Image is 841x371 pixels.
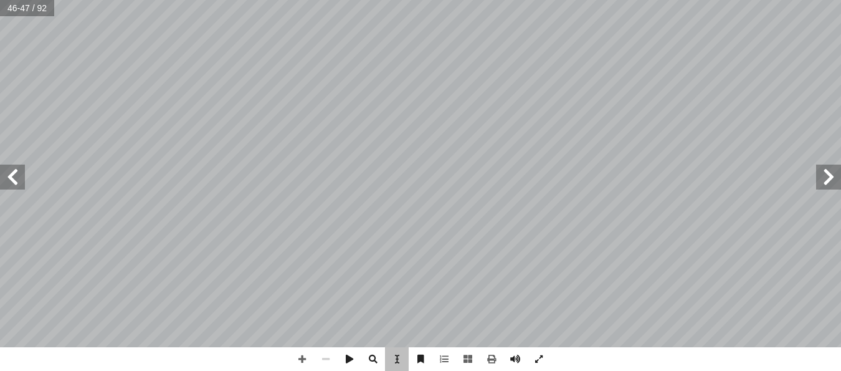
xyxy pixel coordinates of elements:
span: س [300,74,306,82]
span: ا [373,46,376,54]
span: وا [376,64,381,72]
span: لي [392,46,396,54]
span: سان [207,46,219,54]
span: د [207,64,211,72]
span: في [315,77,323,85]
span: لى [281,35,288,43]
span: ا [314,74,316,82]
span: تو [294,46,298,54]
span: تاج [242,46,249,54]
span: لم [227,77,234,85]
span: عة، و [315,35,328,43]
span: ال� [606,30,614,38]
span: مظ [561,30,573,39]
span: ، [216,64,219,72]
span: ن [340,46,345,54]
span: ف [212,64,221,72]
span: ة [346,55,351,64]
span: ن [219,77,224,85]
span: و [386,35,389,43]
span: � [287,35,290,43]
span: ا [290,35,293,43]
span: لم [297,46,304,54]
span: لط [380,55,387,64]
span: ق [302,77,308,85]
span: ال [583,84,589,94]
span: ة [282,77,286,85]
span: إ [371,46,373,54]
span: � [293,46,301,54]
span: � [223,35,231,43]
span: ق [211,64,217,72]
span: م [265,35,270,43]
span: ل [319,46,325,54]
span: ة [238,35,242,43]
span: ف [395,64,403,72]
span: � [371,46,373,54]
span: � [280,35,288,43]
span: � [573,84,582,94]
span: تي اكتشف [207,74,237,82]
span: � [239,55,247,64]
span: � [270,77,278,85]
span: ن [366,55,372,64]
span: د [586,70,588,76]
span: ياجات [209,35,220,43]
span: ج [371,74,376,82]
span: ل [285,46,288,54]
span: ة، خاص [325,77,343,85]
span: حياة الب [588,70,606,76]
span: ت [275,64,283,72]
span: ر [251,55,255,64]
span: و في الب [573,70,590,76]
span: ي [257,55,260,64]
span: � [268,35,276,43]
span: ٢- استنتاج [611,70,632,76]
span: س [373,64,382,72]
span: � [302,46,310,54]
span: ك [263,55,270,64]
span: ن [568,84,575,94]
span: � [609,84,619,94]
span: تي استخدم [280,64,311,72]
span: م [249,35,253,43]
span: � [253,74,261,82]
span: ��ت [235,64,244,72]
span: ل [248,74,254,82]
span: � [363,55,371,64]
span: خرى ي [252,46,267,54]
span: ن [242,77,247,85]
span: � [278,77,287,85]
span: ستمر [222,46,235,54]
span: قاي [230,55,237,64]
span: ل [332,74,338,82]
span: � [220,46,228,54]
span: ١- تو [619,62,629,67]
span: � [560,30,569,39]
span: � [581,84,591,94]
span: نس [574,84,584,94]
span: ، ب [283,55,290,64]
span: م [338,55,343,64]
span: هر [554,30,561,39]
span: � [361,35,369,43]
span: ف [346,77,354,85]
span: ق [336,74,340,82]
span: ريق [329,46,336,54]
span: ن [611,52,615,58]
span: ت [218,35,226,43]
span: ا [330,55,332,64]
span: فيها [247,77,257,85]
span: � [395,46,403,54]
span: الف [249,74,257,82]
span: ، و [218,55,225,64]
span: ة [317,46,321,54]
span: إ [534,31,536,39]
span: ن [340,77,346,85]
span: بة [599,52,603,58]
span: � [236,75,244,84]
span: ها، و [232,46,243,54]
span: س [320,74,330,82]
span: ن [298,74,304,82]
span: است [313,54,322,62]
